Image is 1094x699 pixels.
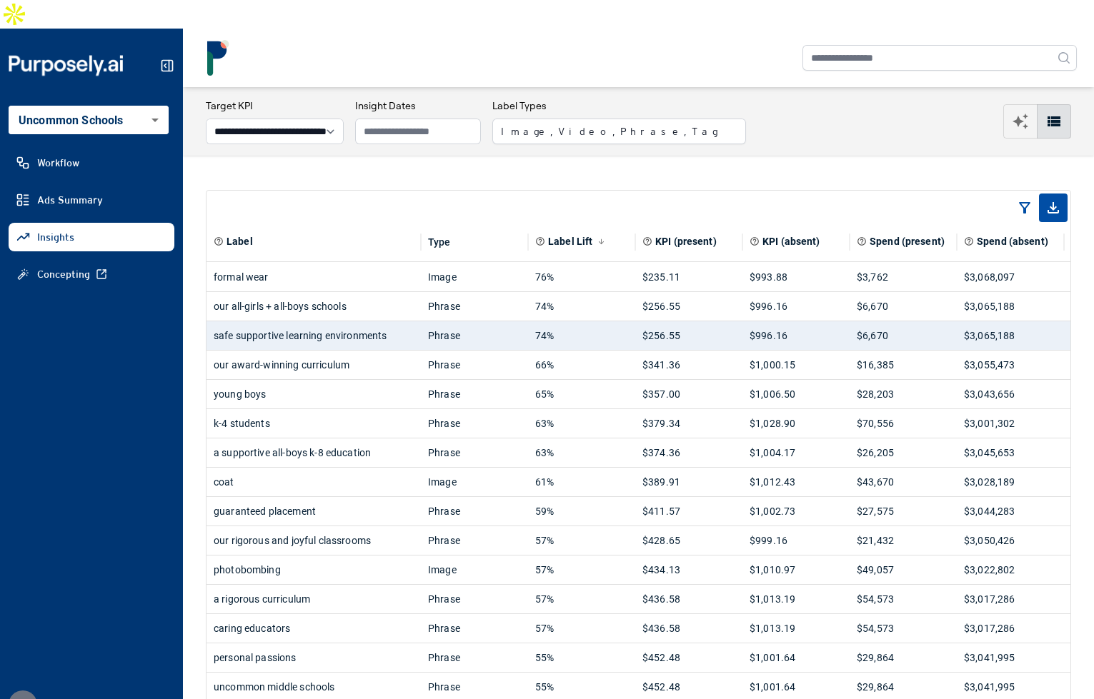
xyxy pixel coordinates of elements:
[642,263,735,291] div: $235.11
[535,380,628,408] div: 65%
[428,614,521,643] div: Phrase
[750,497,842,525] div: $1,002.73
[750,643,842,672] div: $1,001.64
[642,585,735,613] div: $436.58
[642,614,735,643] div: $436.58
[428,351,521,379] div: Phrase
[750,292,842,321] div: $996.16
[642,468,735,496] div: $389.91
[214,351,414,379] div: our award-winning curriculum
[857,468,950,496] div: $43,670
[200,40,236,76] img: logo
[428,263,521,291] div: Image
[214,497,414,525] div: guaranteed placement
[428,585,521,613] div: Phrase
[977,234,1048,248] span: Spend (absent)
[428,468,521,496] div: Image
[642,438,735,467] div: $374.36
[750,263,842,291] div: $993.88
[535,438,628,467] div: 63%
[214,555,414,584] div: photobombing
[535,643,628,672] div: 55%
[214,585,414,613] div: a rigorous curriculum
[535,497,628,525] div: 59%
[548,234,592,248] span: Label Lift
[964,468,1057,496] div: $3,028,189
[857,292,950,321] div: $6,670
[428,236,451,248] div: Type
[214,263,414,291] div: formal wear
[964,643,1057,672] div: $3,041,995
[9,260,174,288] a: Concepting
[857,351,950,379] div: $16,385
[964,438,1057,467] div: $3,045,653
[428,438,521,467] div: Phrase
[964,555,1057,584] div: $3,022,802
[857,585,950,613] div: $54,573
[535,526,628,555] div: 57%
[964,380,1057,408] div: $3,043,656
[857,236,867,246] svg: Total spend on all ads where label is present
[750,555,842,584] div: $1,010.97
[642,321,735,350] div: $256.55
[227,234,253,248] span: Label
[37,193,103,207] span: Ads Summary
[535,292,628,321] div: 74%
[964,321,1057,350] div: $3,065,188
[428,409,521,438] div: Phrase
[964,497,1057,525] div: $3,044,283
[428,292,521,321] div: Phrase
[214,643,414,672] div: personal passions
[9,186,174,214] a: Ads Summary
[214,236,224,246] svg: Element or component part of the ad
[642,380,735,408] div: $357.00
[964,263,1057,291] div: $3,068,097
[750,438,842,467] div: $1,004.17
[535,585,628,613] div: 57%
[857,643,950,672] div: $29,864
[857,526,950,555] div: $21,432
[214,321,414,350] div: safe supportive learning environments
[857,380,950,408] div: $28,203
[964,409,1057,438] div: $3,001,302
[214,526,414,555] div: our rigorous and joyful classrooms
[857,321,950,350] div: $6,670
[492,99,746,113] h3: Label Types
[964,351,1057,379] div: $3,055,473
[594,234,609,249] button: Sort
[428,321,521,350] div: Phrase
[857,438,950,467] div: $26,205
[750,614,842,643] div: $1,013.19
[964,614,1057,643] div: $3,017,286
[642,526,735,555] div: $428.65
[857,555,950,584] div: $49,057
[1039,193,1068,222] span: Export as CSV
[642,497,735,525] div: $411.57
[642,351,735,379] div: $341.36
[9,223,174,251] a: Insights
[750,585,842,613] div: $1,013.19
[9,106,169,134] div: Uncommon Schools
[857,409,950,438] div: $70,556
[428,555,521,584] div: Image
[37,267,90,281] span: Concepting
[9,149,174,177] a: Workflow
[428,497,521,525] div: Phrase
[535,409,628,438] div: 63%
[355,99,481,113] h3: Insight Dates
[857,614,950,643] div: $54,573
[214,614,414,643] div: caring educators
[535,468,628,496] div: 61%
[535,555,628,584] div: 57%
[870,234,945,248] span: Spend (present)
[642,643,735,672] div: $452.48
[214,468,414,496] div: coat
[535,236,545,246] svg: Primary effectiveness metric calculated as a relative difference (% change) in the chosen KPI whe...
[750,468,842,496] div: $1,012.43
[214,438,414,467] div: a supportive all-boys k-8 education
[214,292,414,321] div: our all-girls + all-boys schools
[857,263,950,291] div: $3,762
[535,263,628,291] div: 76%
[964,292,1057,321] div: $3,065,188
[964,526,1057,555] div: $3,050,426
